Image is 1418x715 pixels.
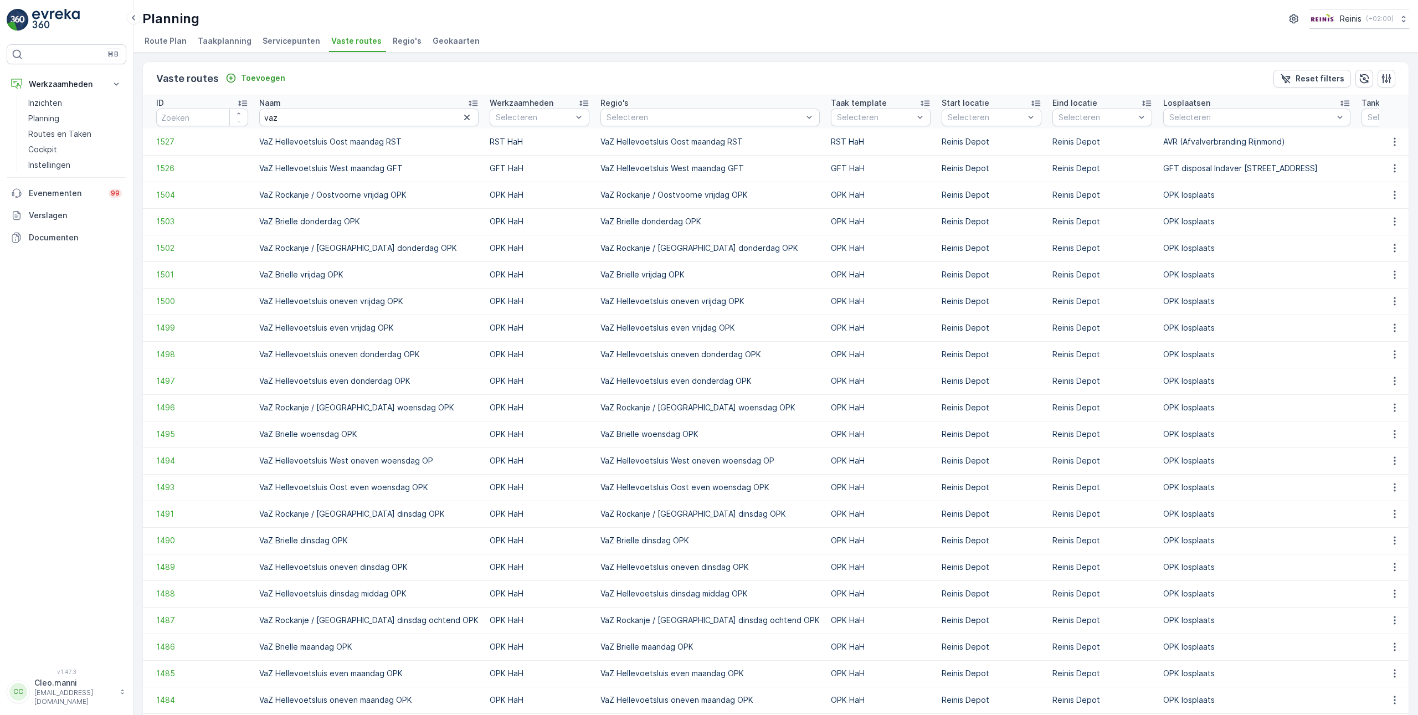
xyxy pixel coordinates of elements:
a: 1526 [156,163,248,174]
td: OPK HaH [825,421,936,447]
img: Reinis-Logo-Vrijstaand_Tekengebied-1-copy2_aBO4n7j.png [1309,13,1335,25]
td: OPK losplaats [1158,607,1356,634]
p: Losplaatsen [1163,97,1210,109]
a: 1496 [156,402,248,413]
td: OPK HaH [825,182,936,208]
td: Reinis Depot [936,288,1047,315]
td: OPK losplaats [1158,421,1356,447]
td: Reinis Depot [936,660,1047,687]
td: OPK HaH [825,554,936,580]
td: OPK losplaats [1158,288,1356,315]
td: OPK losplaats [1158,261,1356,288]
td: OPK HaH [825,447,936,474]
td: Reinis Depot [936,261,1047,288]
a: 1495 [156,429,248,440]
td: VaZ Brielle woensdag OPK [254,421,484,447]
td: OPK HaH [825,208,936,235]
td: RST HaH [484,128,595,155]
p: Tankstation [1362,97,1407,109]
a: 1501 [156,269,248,280]
td: OPK HaH [484,527,595,554]
td: OPK HaH [825,607,936,634]
td: Reinis Depot [1047,634,1158,660]
td: OPK HaH [484,235,595,261]
td: Reinis Depot [1047,501,1158,527]
td: OPK losplaats [1158,235,1356,261]
a: Inzichten [24,95,126,111]
td: OPK HaH [484,501,595,527]
button: Werkzaamheden [7,73,126,95]
td: VaZ Hellevoetsluis oneven dinsdag OPK [595,554,825,580]
a: 1498 [156,349,248,360]
span: Geokaarten [433,35,480,47]
td: VaZ Brielle vrijdag OPK [595,261,825,288]
span: 1489 [156,562,248,573]
td: Reinis Depot [936,580,1047,607]
a: 1484 [156,695,248,706]
td: Reinis Depot [1047,155,1158,182]
td: Reinis Depot [1047,660,1158,687]
span: 1500 [156,296,248,307]
span: 1504 [156,189,248,200]
a: 1494 [156,455,248,466]
td: OPK losplaats [1158,368,1356,394]
p: ( +02:00 ) [1366,14,1394,23]
td: VaZ Hellevoetsluis even vrijdag OPK [254,315,484,341]
td: VaZ Rockanje / [GEOGRAPHIC_DATA] donderdag OPK [595,235,825,261]
td: OPK HaH [484,554,595,580]
td: OPK losplaats [1158,660,1356,687]
a: 1502 [156,243,248,254]
td: VaZ Hellevoetsluis oneven donderdag OPK [254,341,484,368]
td: Reinis Depot [936,501,1047,527]
td: GFT disposal Indaver [STREET_ADDRESS] [1158,155,1356,182]
p: Werkzaamheden [29,79,104,90]
td: VaZ Hellevoetsluis oneven vrijdag OPK [254,288,484,315]
td: OPK HaH [825,235,936,261]
a: 1487 [156,615,248,626]
td: Reinis Depot [936,368,1047,394]
td: OPK HaH [825,527,936,554]
a: Verslagen [7,204,126,227]
td: OPK HaH [825,501,936,527]
p: Eind locatie [1052,97,1097,109]
td: VaZ Hellevoetsluis oneven donderdag OPK [595,341,825,368]
td: VaZ Rockanje / [GEOGRAPHIC_DATA] dinsdag ochtend OPK [254,607,484,634]
button: Reinis(+02:00) [1309,9,1409,29]
p: ⌘B [107,50,119,59]
a: 1490 [156,535,248,546]
td: OPK HaH [484,421,595,447]
td: VaZ Rockanje / [GEOGRAPHIC_DATA] donderdag OPK [254,235,484,261]
td: OPK losplaats [1158,527,1356,554]
td: VaZ Brielle donderdag OPK [254,208,484,235]
p: Selecteren [948,112,1024,123]
td: VaZ Brielle maandag OPK [595,634,825,660]
p: Documenten [29,232,122,243]
span: 1486 [156,641,248,652]
p: ID [156,97,164,109]
span: 1503 [156,216,248,227]
td: VaZ Hellevoetsluis oneven dinsdag OPK [254,554,484,580]
td: OPK losplaats [1158,634,1356,660]
a: 1491 [156,508,248,519]
td: OPK HaH [825,368,936,394]
span: Regio's [393,35,422,47]
span: Vaste routes [331,35,382,47]
td: VaZ Hellevoetsluis West oneven woensdag OP [254,447,484,474]
td: OPK losplaats [1158,447,1356,474]
button: Reset filters [1273,70,1351,88]
a: Instellingen [24,157,126,173]
button: Toevoegen [221,71,290,85]
td: VaZ Hellevoetsluis West oneven woensdag OP [595,447,825,474]
td: VaZ Hellevoetsluis Oost maandag RST [254,128,484,155]
td: VaZ Hellevoetsluis even vrijdag OPK [595,315,825,341]
td: VaZ Hellevoetsluis Oost even woensdag OPK [595,474,825,501]
td: VaZ Hellevoetsluis West maandag GFT [254,155,484,182]
td: OPK losplaats [1158,315,1356,341]
td: Reinis Depot [1047,421,1158,447]
span: 1527 [156,136,248,147]
td: OPK losplaats [1158,580,1356,607]
td: VaZ Rockanje / Oostvoorne vrijdag OPK [595,182,825,208]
